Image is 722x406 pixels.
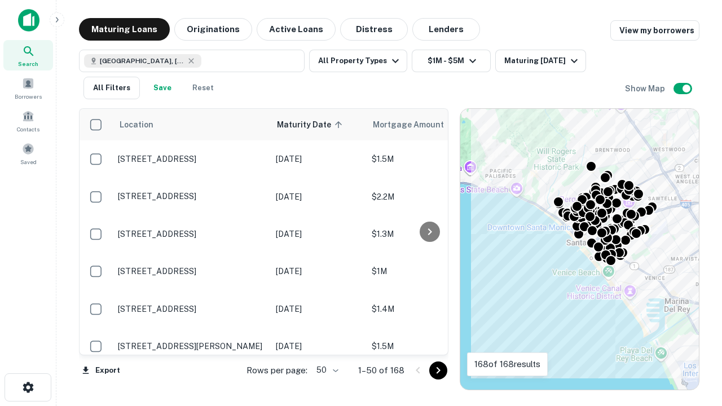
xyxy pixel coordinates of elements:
th: Mortgage Amount [366,109,490,140]
span: Search [18,59,38,68]
p: [STREET_ADDRESS] [118,266,265,276]
button: [GEOGRAPHIC_DATA], [GEOGRAPHIC_DATA], [GEOGRAPHIC_DATA] [79,50,305,72]
button: Lenders [412,18,480,41]
th: Location [112,109,270,140]
p: [STREET_ADDRESS] [118,304,265,314]
button: Export [79,362,123,379]
button: Go to next page [429,361,447,379]
p: $1.4M [372,303,485,315]
button: Maturing [DATE] [495,50,586,72]
button: Save your search to get updates of matches that match your search criteria. [144,77,180,99]
p: 168 of 168 results [474,358,540,371]
span: [GEOGRAPHIC_DATA], [GEOGRAPHIC_DATA], [GEOGRAPHIC_DATA] [100,56,184,66]
img: capitalize-icon.png [18,9,39,32]
th: Maturity Date [270,109,366,140]
a: Contacts [3,105,53,136]
button: Active Loans [257,18,336,41]
span: Saved [20,157,37,166]
p: $1M [372,265,485,277]
h6: Show Map [625,82,667,95]
p: $1.5M [372,153,485,165]
button: All Property Types [309,50,407,72]
p: [STREET_ADDRESS] [118,191,265,201]
span: Mortgage Amount [373,118,459,131]
button: Maturing Loans [79,18,170,41]
p: $1.5M [372,340,485,352]
p: [STREET_ADDRESS][PERSON_NAME] [118,341,265,351]
div: 50 [312,362,340,378]
span: Contacts [17,125,39,134]
button: Originations [174,18,252,41]
p: [DATE] [276,228,360,240]
p: $1.3M [372,228,485,240]
span: Maturity Date [277,118,346,131]
a: Search [3,40,53,70]
p: [DATE] [276,340,360,352]
p: [DATE] [276,153,360,165]
p: [STREET_ADDRESS] [118,154,265,164]
p: [DATE] [276,191,360,203]
p: $2.2M [372,191,485,203]
div: 0 0 [460,109,699,390]
button: Distress [340,18,408,41]
button: Reset [185,77,221,99]
a: View my borrowers [610,20,699,41]
p: 1–50 of 168 [358,364,404,377]
span: Location [119,118,153,131]
div: Maturing [DATE] [504,54,581,68]
button: $1M - $5M [412,50,491,72]
p: [DATE] [276,303,360,315]
p: [DATE] [276,265,360,277]
p: Rows per page: [246,364,307,377]
span: Borrowers [15,92,42,101]
a: Borrowers [3,73,53,103]
button: All Filters [83,77,140,99]
iframe: Chat Widget [666,316,722,370]
a: Saved [3,138,53,169]
p: [STREET_ADDRESS] [118,229,265,239]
